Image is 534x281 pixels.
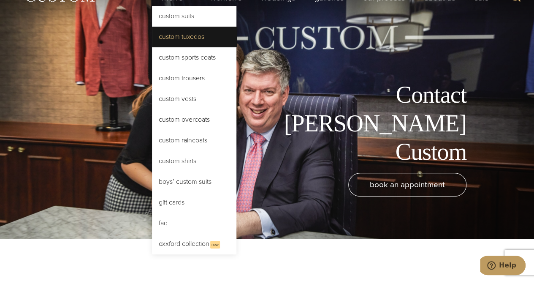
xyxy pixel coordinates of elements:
[152,89,236,109] a: Custom Vests
[210,241,220,248] span: New
[152,47,236,68] a: Custom Sports Coats
[152,172,236,192] a: Boys’ Custom Suits
[152,6,236,26] a: Custom Suits
[152,27,236,47] a: Custom Tuxedos
[152,130,236,150] a: Custom Raincoats
[152,192,236,213] a: Gift Cards
[152,213,236,233] a: FAQ
[370,178,445,191] span: book an appointment
[348,173,466,196] a: book an appointment
[276,81,466,166] h1: Contact [PERSON_NAME] Custom
[152,68,236,88] a: Custom Trousers
[480,256,526,277] iframe: Opens a widget where you can chat to one of our agents
[152,234,236,254] a: Oxxford CollectionNew
[152,151,236,171] a: Custom Shirts
[152,109,236,130] a: Custom Overcoats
